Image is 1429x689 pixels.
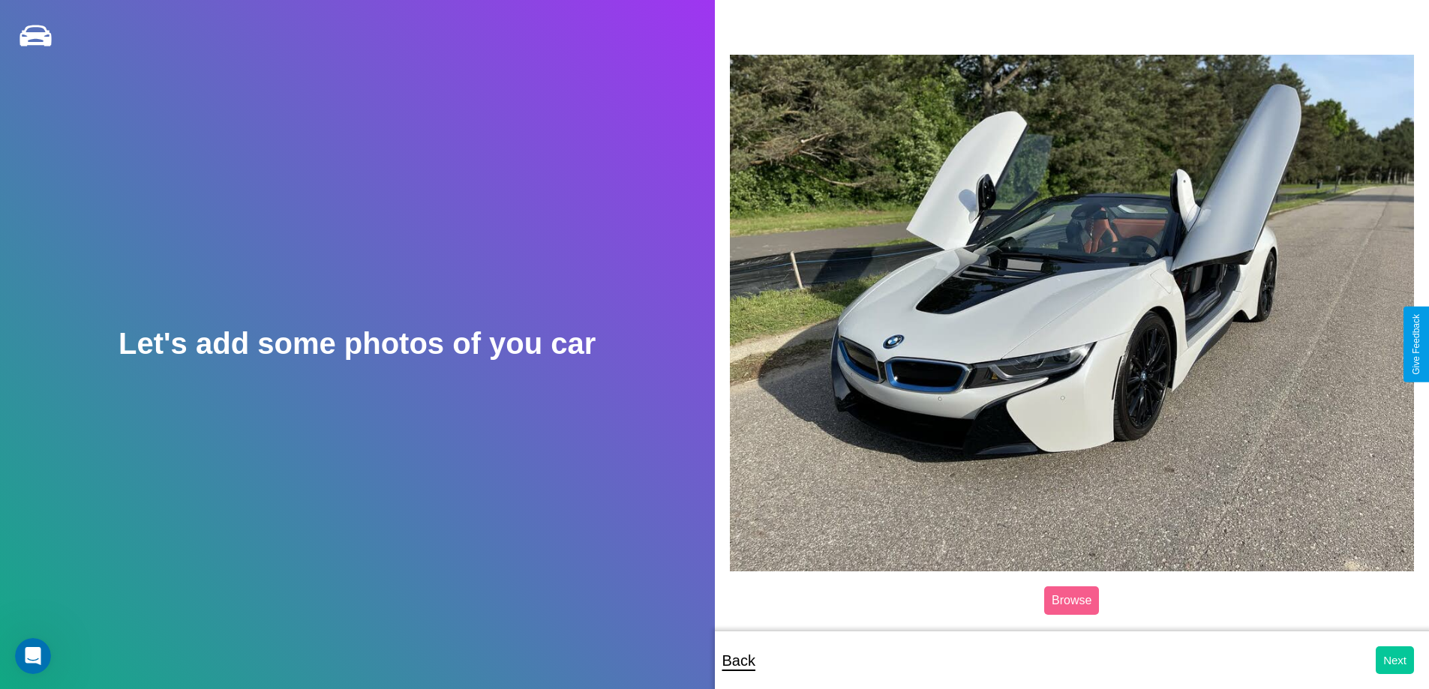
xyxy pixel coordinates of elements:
button: Next [1376,646,1414,674]
p: Back [722,647,755,674]
img: posted [730,55,1415,571]
div: Give Feedback [1411,314,1421,375]
iframe: Intercom live chat [15,638,51,674]
h2: Let's add some photos of you car [119,327,596,361]
label: Browse [1044,586,1099,615]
